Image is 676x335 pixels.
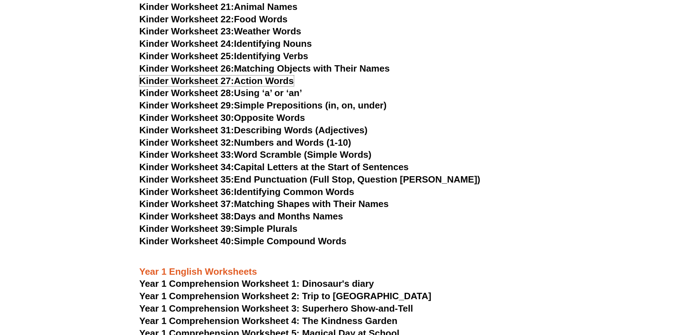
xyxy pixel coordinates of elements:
a: Kinder Worksheet 27:Action Words [139,76,294,86]
span: Kinder Worksheet 26: [139,63,234,74]
span: Kinder Worksheet 34: [139,162,234,172]
span: Kinder Worksheet 25: [139,51,234,61]
a: Kinder Worksheet 40:Simple Compound Words [139,236,347,246]
a: Kinder Worksheet 23:Weather Words [139,26,301,37]
iframe: Chat Widget [641,301,676,335]
a: Year 1 Comprehension Worksheet 3: Superhero Show-and-Tell [139,303,413,314]
span: Kinder Worksheet 24: [139,38,234,49]
a: Kinder Worksheet 25:Identifying Verbs [139,51,308,61]
span: Kinder Worksheet 33: [139,149,234,160]
a: Kinder Worksheet 26:Matching Objects with Their Names [139,63,390,74]
a: Kinder Worksheet 34:Capital Letters at the Start of Sentences [139,162,409,172]
a: Kinder Worksheet 39:Simple Plurals [139,223,298,234]
a: Kinder Worksheet 28:Using ‘a’ or ‘an’ [139,88,302,98]
a: Kinder Worksheet 29:Simple Prepositions (in, on, under) [139,100,387,111]
span: Kinder Worksheet 36: [139,186,234,197]
span: Kinder Worksheet 30: [139,112,234,123]
span: Kinder Worksheet 27: [139,76,234,86]
span: Kinder Worksheet 38: [139,211,234,222]
a: Kinder Worksheet 24:Identifying Nouns [139,38,312,49]
span: Kinder Worksheet 21: [139,1,234,12]
h3: Year 1 English Worksheets [139,266,537,278]
span: Kinder Worksheet 28: [139,88,234,98]
a: Kinder Worksheet 33:Word Scramble (Simple Words) [139,149,372,160]
span: Kinder Worksheet 23: [139,26,234,37]
a: Kinder Worksheet 35:End Punctuation (Full Stop, Question [PERSON_NAME]) [139,174,480,185]
span: Kinder Worksheet 31: [139,125,234,135]
span: Kinder Worksheet 35: [139,174,234,185]
span: Kinder Worksheet 22: [139,14,234,24]
a: Kinder Worksheet 36:Identifying Common Words [139,186,354,197]
a: Kinder Worksheet 22:Food Words [139,14,288,24]
span: Kinder Worksheet 39: [139,223,234,234]
span: Kinder Worksheet 32: [139,137,234,148]
a: Kinder Worksheet 38:Days and Months Names [139,211,343,222]
a: Year 1 Comprehension Worksheet 4: The Kindness Garden [139,316,397,326]
span: Kinder Worksheet 37: [139,199,234,209]
a: Kinder Worksheet 21:Animal Names [139,1,298,12]
a: Kinder Worksheet 37:Matching Shapes with Their Names [139,199,389,209]
span: Kinder Worksheet 29: [139,100,234,111]
a: Year 1 Comprehension Worksheet 1: Dinosaur's diary [139,278,374,289]
span: Kinder Worksheet 40: [139,236,234,246]
a: Kinder Worksheet 31:Describing Words (Adjectives) [139,125,368,135]
a: Year 1 Comprehension Worksheet 2: Trip to [GEOGRAPHIC_DATA] [139,291,432,301]
a: Kinder Worksheet 30:Opposite Words [139,112,305,123]
a: Kinder Worksheet 32:Numbers and Words (1-10) [139,137,351,148]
